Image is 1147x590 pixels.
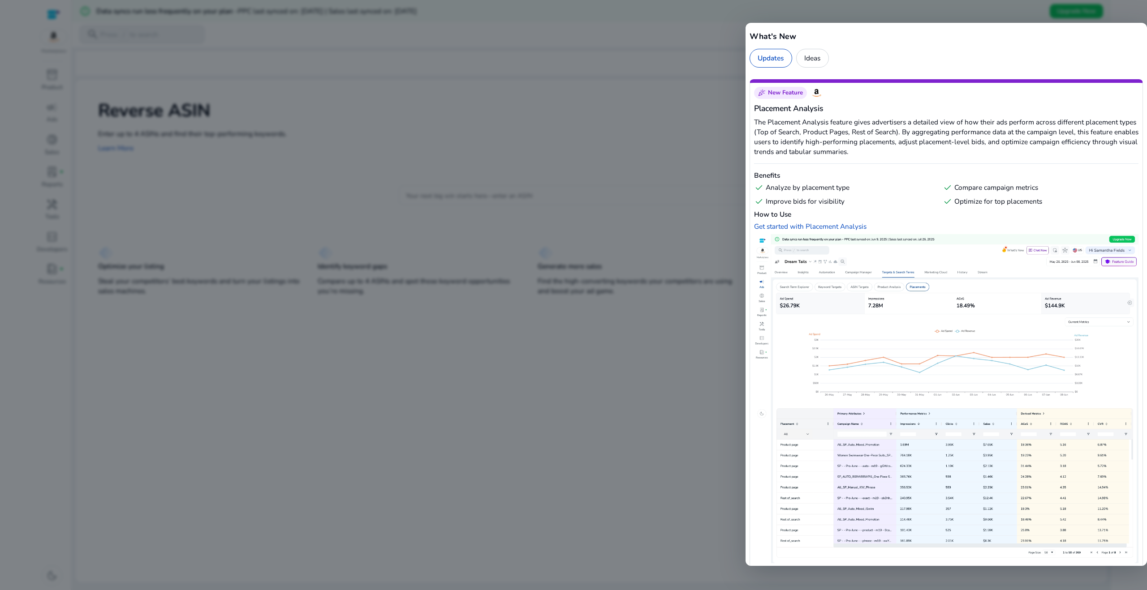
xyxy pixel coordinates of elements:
span: check [943,197,953,206]
h6: Benefits [754,171,1139,180]
span: check [754,197,764,206]
img: Amazon [811,87,822,98]
span: check [754,183,764,192]
div: Updates [750,49,792,68]
h5: Placement Analysis [754,103,1139,114]
div: Analyze by placement type [754,183,939,192]
h6: How to Use [754,209,1139,219]
div: Compare campaign metrics [943,183,1127,192]
div: Improve bids for visibility [754,197,939,206]
span: check [943,183,953,192]
div: Optimize for top placements [943,197,1127,206]
h5: What's New [750,30,1143,42]
p: The Placement Analysis feature gives advertisers a detailed view of how their ads perform across ... [754,117,1139,157]
span: celebration [758,89,766,97]
img: Placement Analysis [754,234,1139,563]
a: Get started with Placement Analysis [754,222,867,231]
div: Ideas [796,49,829,68]
span: New Feature [768,89,803,97]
